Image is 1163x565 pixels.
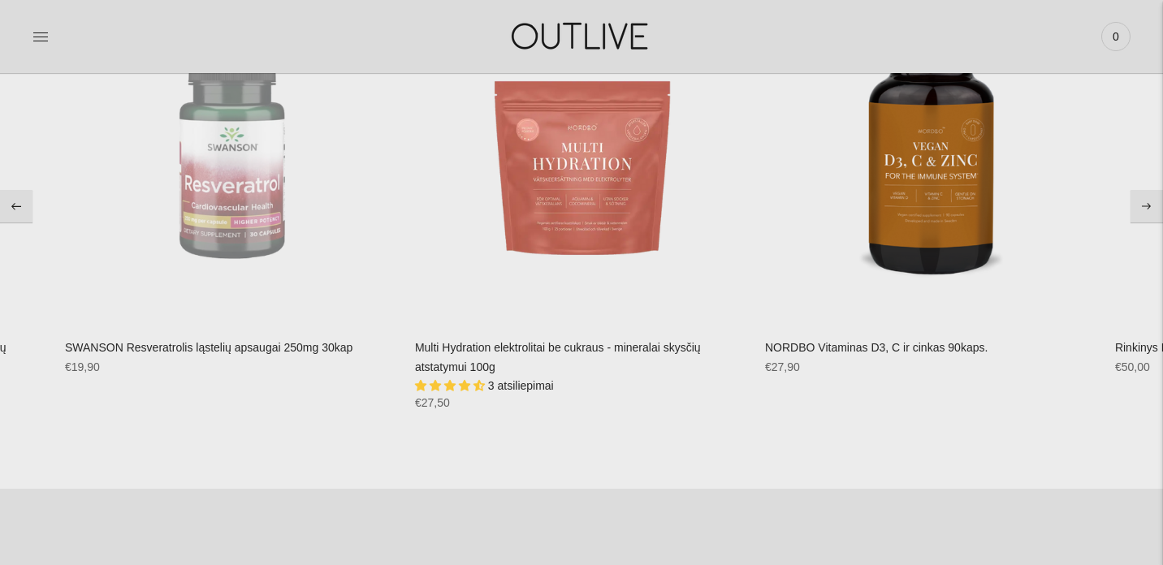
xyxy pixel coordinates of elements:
button: Move to next carousel slide [1131,190,1163,222]
span: 4.67 stars [415,379,488,392]
span: €19,90 [65,360,100,373]
span: 0 [1105,25,1127,48]
span: €27,90 [765,360,800,373]
a: Multi Hydration elektrolitai be cukraus - mineralai skysčių atstatymui 100g [415,341,701,373]
span: €27,50 [415,396,450,409]
a: SWANSON Resveratrolis ląstelių apsaugai 250mg 30kap [65,341,352,354]
a: 0 [1101,19,1131,54]
span: €50,00 [1115,360,1150,373]
span: 3 atsiliepimai [488,379,554,392]
img: OUTLIVE [480,8,683,64]
a: NORDBO Vitaminas D3, C ir cinkas 90kaps. [765,341,988,354]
